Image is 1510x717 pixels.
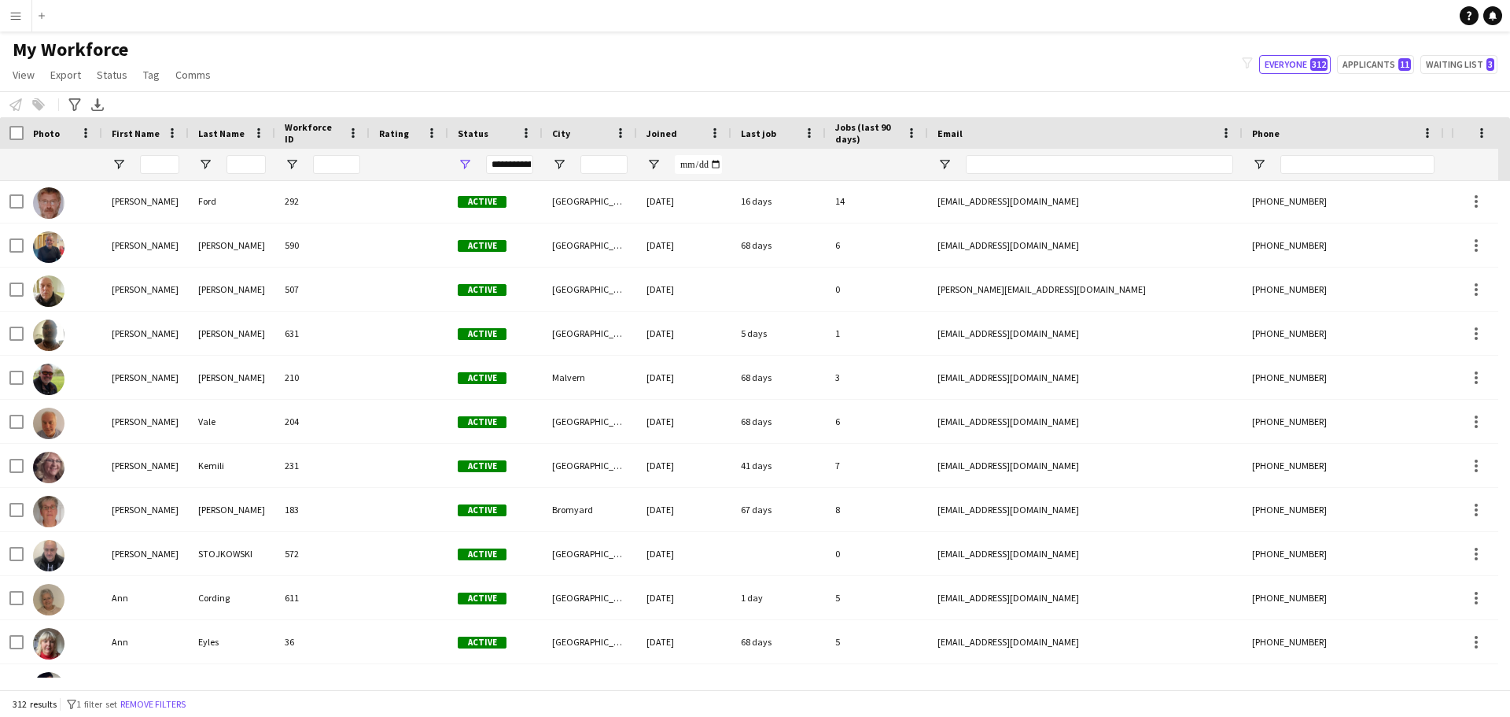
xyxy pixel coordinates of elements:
img: Ann Cording [33,584,64,615]
div: [PHONE_NUMBER] [1243,400,1444,443]
div: [PERSON_NAME] [102,268,189,311]
div: 67 days [731,488,826,531]
div: [EMAIL_ADDRESS][DOMAIN_NAME] [928,576,1243,619]
img: Angela Kemili [33,452,64,483]
img: Ann Eyles [33,628,64,660]
input: City Filter Input [580,155,628,174]
div: [PERSON_NAME] [102,532,189,575]
div: 5 days [731,312,826,355]
div: [DATE] [637,312,731,355]
div: 2 days [731,664,826,708]
div: [PERSON_NAME] [102,356,189,399]
div: [GEOGRAPHIC_DATA] [543,179,637,223]
button: Waiting list3 [1420,55,1497,74]
span: City [552,128,570,139]
div: 541 [275,664,370,708]
div: Malvern [543,356,637,399]
div: [DATE] [637,444,731,487]
button: Open Filter Menu [552,157,566,172]
span: 11 [1398,58,1411,71]
span: Joined [646,128,677,139]
img: Andy Vale [33,408,64,439]
div: [DATE] [637,576,731,619]
div: [DATE] [637,620,731,663]
div: [PERSON_NAME] [189,356,275,399]
div: 204 [275,400,370,443]
img: Andrew Walker [33,364,64,395]
div: 231 [275,444,370,487]
div: [GEOGRAPHIC_DATA] [543,268,637,311]
div: [PERSON_NAME] [189,664,275,708]
span: Active [458,284,506,296]
a: Status [90,65,134,85]
div: [DATE] [637,488,731,531]
div: 590 [275,224,370,267]
span: 312 [1310,58,1328,71]
span: First Name [112,128,160,139]
div: [GEOGRAPHIC_DATA] [543,312,637,355]
div: [PERSON_NAME] [102,400,189,443]
div: [PHONE_NUMBER] [1243,488,1444,531]
span: Photo [33,128,60,139]
button: Applicants11 [1337,55,1414,74]
div: [DATE] [637,224,731,267]
div: [DATE] [637,400,731,443]
div: 611 [275,576,370,619]
div: 0 [826,268,928,311]
button: Everyone312 [1259,55,1331,74]
div: Ford [189,179,275,223]
div: [GEOGRAPHIC_DATA] [543,400,637,443]
div: 8 [826,488,928,531]
span: Active [458,460,506,472]
button: Open Filter Menu [198,157,212,172]
span: Active [458,416,506,428]
a: View [6,65,41,85]
input: Email Filter Input [966,155,1233,174]
div: [GEOGRAPHIC_DATA] [543,532,637,575]
input: Workforce ID Filter Input [313,155,360,174]
div: 14 [826,179,928,223]
div: Bromyard [543,488,637,531]
div: STOJKOWSKI [189,532,275,575]
span: Phone [1252,128,1280,139]
div: Ann [102,620,189,663]
div: [EMAIL_ADDRESS][DOMAIN_NAME] [928,400,1243,443]
div: [EMAIL_ADDRESS][DOMAIN_NAME] [928,664,1243,708]
div: [PHONE_NUMBER] [1243,620,1444,663]
div: [PHONE_NUMBER] [1243,179,1444,223]
span: Active [458,549,506,560]
div: [PHONE_NUMBER] [1243,312,1444,355]
div: [PHONE_NUMBER] [1243,444,1444,487]
div: 210 [275,356,370,399]
div: 68 days [731,224,826,267]
div: [PERSON_NAME] [189,268,275,311]
div: [GEOGRAPHIC_DATA] [543,576,637,619]
div: 507 [275,268,370,311]
div: 68 days [731,356,826,399]
span: Last Name [198,128,245,139]
span: Active [458,196,506,208]
button: Open Filter Menu [458,157,472,172]
button: Open Filter Menu [112,157,126,172]
div: Ann [102,576,189,619]
div: 5 [826,620,928,663]
div: 292 [275,179,370,223]
div: Cording [189,576,275,619]
div: [DATE] [637,356,731,399]
span: Active [458,328,506,340]
img: Andrew Smith [33,275,64,307]
div: Tewkesbury [543,664,637,708]
input: First Name Filter Input [140,155,179,174]
div: 1 day [731,576,826,619]
div: 36 [275,620,370,663]
div: 631 [275,312,370,355]
div: 7 [826,444,928,487]
div: 68 days [731,620,826,663]
div: [EMAIL_ADDRESS][DOMAIN_NAME] [928,488,1243,531]
div: [EMAIL_ADDRESS][DOMAIN_NAME] [928,224,1243,267]
span: 1 filter set [76,698,117,710]
div: [PERSON_NAME] [189,312,275,355]
div: [GEOGRAPHIC_DATA] [543,620,637,663]
app-action-btn: Advanced filters [65,95,84,114]
div: [PERSON_NAME] [102,488,189,531]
